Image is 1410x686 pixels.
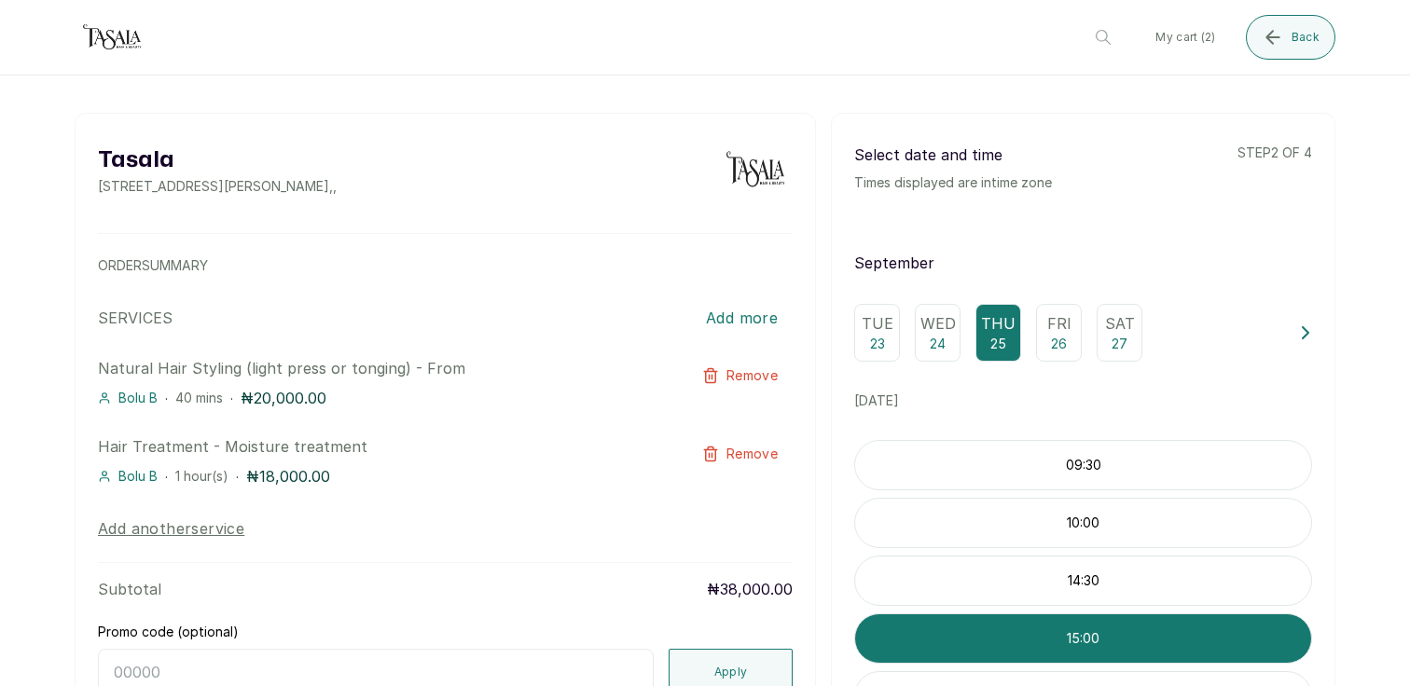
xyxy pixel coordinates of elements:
p: Wed [920,312,956,335]
p: 27 [1112,335,1127,353]
p: Select date and time [854,144,1052,166]
p: Thu [981,312,1016,335]
button: Add anotherservice [98,517,244,540]
label: Promo code (optional) [98,623,239,641]
button: My cart (2) [1140,15,1230,60]
p: Natural Hair Styling (light press or tonging) - From [98,357,654,379]
h2: Tasala [98,144,337,177]
button: Remove [687,357,793,394]
p: Tue [862,312,893,335]
p: [DATE] [854,391,1312,410]
p: Sat [1105,312,1135,335]
p: [STREET_ADDRESS][PERSON_NAME] , , [98,177,337,196]
p: 14:30 [855,571,1311,590]
p: 09:30 [855,456,1311,474]
button: Remove [687,435,793,473]
div: · · [98,465,654,487]
span: 40 mins [175,390,223,405]
p: 10:00 [855,514,1311,532]
img: business logo [718,144,793,196]
p: 15:00 [855,629,1311,648]
p: Subtotal [98,578,161,600]
div: · · [98,387,654,409]
p: ₦20,000.00 [241,387,326,409]
p: 24 [930,335,946,353]
p: Times displayed are in time zone [854,173,1052,192]
span: 1 hour(s) [175,468,228,484]
button: Back [1246,15,1335,60]
p: ORDER SUMMARY [98,256,793,275]
p: ₦18,000.00 [246,465,330,487]
p: Fri [1047,312,1071,335]
p: 23 [870,335,885,353]
span: Remove [726,445,778,463]
button: Add more [691,297,793,338]
p: 25 [990,335,1006,353]
p: 26 [1051,335,1067,353]
p: step 2 of 4 [1237,144,1312,162]
img: business logo [75,19,149,56]
p: Hair Treatment - Moisture treatment [98,435,654,458]
p: September [854,252,1312,274]
p: ₦38,000.00 [707,578,793,600]
p: SERVICES [98,307,173,329]
span: Bolu B [118,389,158,407]
span: Remove [726,366,778,385]
span: Bolu B [118,467,158,486]
span: Back [1292,30,1320,45]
